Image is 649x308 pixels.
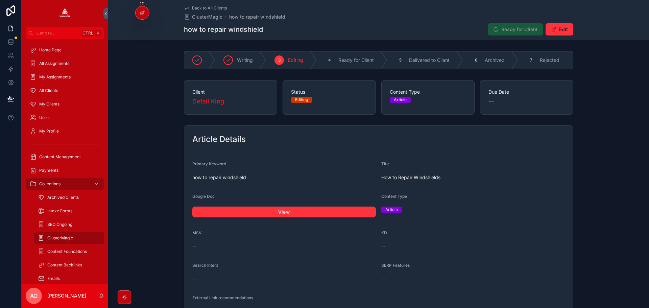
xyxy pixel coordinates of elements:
[338,57,374,64] span: Ready for Client
[192,295,253,300] span: External Link recommendations
[39,61,69,66] span: All Assignments
[34,273,104,285] a: Emails
[39,115,50,120] span: Users
[26,151,104,163] a: Content Management
[385,207,398,213] div: Article
[26,85,104,97] a: All Clients
[540,57,559,64] span: Rejected
[47,276,60,281] span: Emails
[291,89,367,95] span: Status
[39,154,81,160] span: Content Management
[546,23,573,35] button: Edit
[26,125,104,137] a: My Profile
[381,230,387,235] span: KD
[229,14,285,20] a: how to repair windshield
[47,195,79,200] span: Archived Clients
[39,47,62,53] span: Home Page
[295,97,308,103] div: Editing
[34,191,104,204] a: Archived Clients
[59,8,70,19] img: App logo
[409,57,450,64] span: Delivered to Client
[26,98,104,110] a: My Clients
[399,57,402,63] span: 5
[488,97,494,106] span: --
[381,276,385,282] span: --
[39,101,59,107] span: My Clients
[288,57,303,64] span: Editing
[47,249,87,254] span: Content Foundations
[184,14,222,20] a: ClusterMagic
[192,5,227,11] span: Back to All Clients
[192,230,202,235] span: MSV
[34,232,104,244] a: ClusterMagic
[26,44,104,56] a: Home Page
[192,276,196,282] span: --
[36,30,79,36] span: Jump to...
[47,262,82,268] span: Content Backlinks
[26,57,104,70] a: All Assignments
[82,30,94,37] span: Ctrl
[192,97,224,106] a: Detail King
[34,205,104,217] a: Intake Forms
[530,57,532,63] span: 7
[192,174,376,181] span: how to repair windshield
[192,243,196,250] span: --
[34,245,104,258] a: Content Foundations
[381,194,407,199] span: Content Type
[192,14,222,20] span: ClusterMagic
[22,39,108,284] div: scrollable content
[26,112,104,124] a: Users
[39,88,58,93] span: All Clients
[278,57,281,63] span: 3
[26,27,104,39] button: Jump to...CtrlK
[192,263,218,268] span: Search Intent
[381,174,565,181] span: How to Repair Windshields
[39,128,59,134] span: My Profile
[26,71,104,83] a: My Assignments
[192,134,246,145] h2: Article Details
[47,222,72,227] span: SEO Ongoing
[475,57,477,63] span: 6
[328,57,331,63] span: 4
[381,161,390,166] span: Title
[381,243,385,250] span: --
[488,89,565,95] span: Due Date
[485,57,505,64] span: Archived
[394,97,407,103] div: Article
[39,168,58,173] span: Payments
[34,259,104,271] a: Content Backlinks
[192,194,215,199] span: Google Doc
[39,74,71,80] span: My Assignments
[47,235,73,241] span: ClusterMagic
[390,89,466,95] span: Content Type
[184,5,227,11] a: Back to All Clients
[192,161,226,166] span: Primary Keyword
[34,218,104,231] a: SEO Ongoing
[95,30,101,36] span: K
[192,89,269,95] span: Client
[39,181,61,187] span: Collections
[26,164,104,176] a: Payments
[381,263,410,268] span: SERP Features
[26,178,104,190] a: Collections
[237,57,253,64] span: Writing
[184,25,263,34] h1: how to repair windshield
[30,292,38,300] span: AO
[47,292,86,299] p: [PERSON_NAME]
[192,207,376,217] a: View
[47,208,72,214] span: Intake Forms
